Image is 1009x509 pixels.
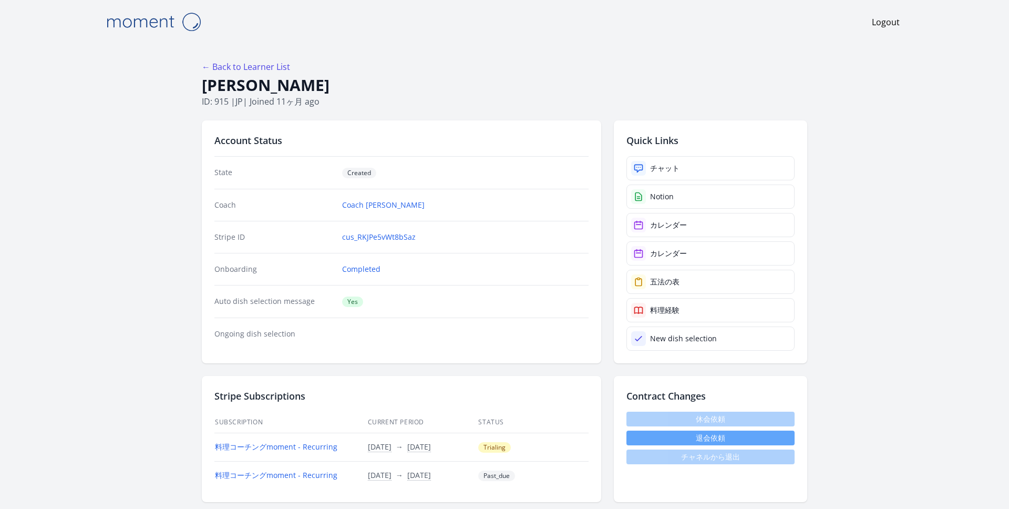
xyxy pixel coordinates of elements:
[626,241,795,266] a: カレンダー
[650,191,674,202] div: Notion
[342,168,376,178] span: Created
[202,75,807,95] h1: [PERSON_NAME]
[215,470,337,480] a: 料理コーチングmoment - Recurring
[626,431,795,445] button: 退会依頼
[650,163,679,174] div: チャット
[214,329,334,339] dt: Ongoing dish selection
[478,442,511,453] span: Trialing
[872,16,900,28] a: Logout
[368,470,392,481] button: [DATE]
[342,264,380,274] a: Completed
[342,232,416,242] a: cus_RKJPe5vWt8bSaz
[214,264,334,274] dt: Onboarding
[215,442,337,452] a: 料理コーチングmoment - Recurring
[214,167,334,178] dt: State
[478,471,515,481] span: Past_due
[626,156,795,180] a: チャット
[650,277,679,287] div: 五法の表
[407,470,431,481] button: [DATE]
[202,95,807,108] p: ID: 915 | | Joined 11ヶ月 ago
[478,412,589,433] th: Status
[626,450,795,464] span: チャネルから退出
[626,185,795,209] a: Notion
[367,412,478,433] th: Current Period
[626,327,795,351] a: New dish selection
[342,200,425,210] a: Coach [PERSON_NAME]
[407,442,431,452] button: [DATE]
[650,220,687,230] div: カレンダー
[650,248,687,259] div: カレンダー
[626,133,795,148] h2: Quick Links
[214,200,334,210] dt: Coach
[101,8,206,35] img: Moment
[626,270,795,294] a: 五法の表
[396,470,403,480] span: →
[214,412,367,433] th: Subscription
[214,133,589,148] h2: Account Status
[626,213,795,237] a: カレンダー
[214,296,334,307] dt: Auto dish selection message
[626,389,795,403] h2: Contract Changes
[650,333,717,344] div: New dish selection
[235,96,243,107] span: jp
[202,61,290,73] a: ← Back to Learner List
[368,442,392,452] button: [DATE]
[626,298,795,322] a: 料理経験
[342,297,363,307] span: Yes
[650,305,679,315] div: 料理経験
[214,232,334,242] dt: Stripe ID
[396,442,403,452] span: →
[214,389,589,403] h2: Stripe Subscriptions
[626,412,795,426] span: 休会依頼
